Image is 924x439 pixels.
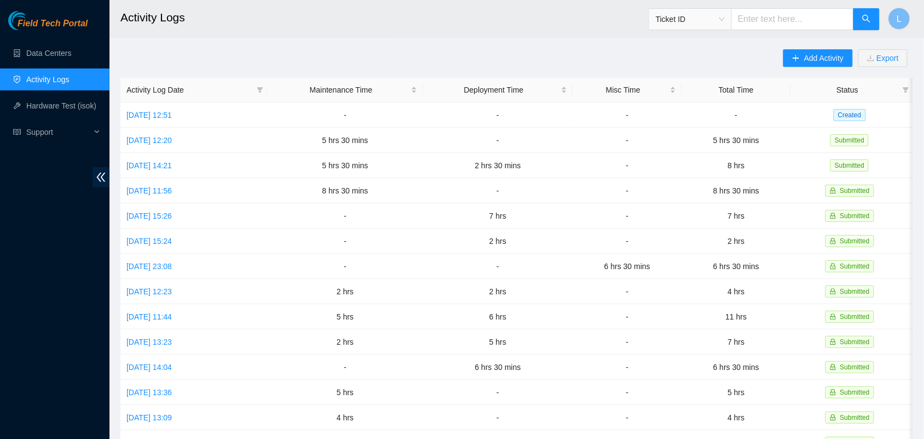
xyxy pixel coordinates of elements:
td: 2 hrs [267,329,423,355]
td: 4 hrs [682,279,791,304]
span: Submitted [840,389,870,396]
span: Submitted [840,313,870,321]
a: [DATE] 14:21 [126,161,172,170]
td: 2 hrs [423,279,573,304]
span: lock [830,364,836,370]
th: Total Time [682,78,791,102]
span: lock [830,313,836,320]
td: - [573,380,682,405]
td: 2 hrs 30 mins [423,153,573,178]
td: 6 hrs 30 mins [682,355,791,380]
td: - [267,229,423,254]
span: filter [257,87,263,93]
td: 2 hrs [423,229,573,254]
td: - [573,229,682,254]
span: Activity Log Date [126,84,252,96]
span: Submitted [840,212,870,220]
span: double-left [93,167,109,187]
td: - [573,102,682,128]
td: - [573,203,682,229]
td: 2 hrs [267,279,423,304]
a: Activity Logs [26,75,70,84]
span: Status [797,84,898,96]
span: plus [792,54,800,63]
td: - [573,153,682,178]
td: 7 hrs [682,203,791,229]
button: search [853,8,880,30]
a: [DATE] 23:08 [126,262,172,271]
span: lock [830,414,836,421]
td: 6 hrs 30 mins [682,254,791,279]
td: - [267,102,423,128]
td: 7 hrs [682,329,791,355]
a: [DATE] 15:26 [126,212,172,220]
td: 5 hrs [682,380,791,405]
img: Akamai Technologies [8,11,55,30]
a: [DATE] 11:56 [126,186,172,195]
a: [DATE] 11:44 [126,312,172,321]
td: - [423,102,573,128]
td: 8 hrs [682,153,791,178]
td: 6 hrs 30 mins [573,254,682,279]
a: [DATE] 12:23 [126,287,172,296]
span: Submitted [840,187,870,195]
td: - [573,304,682,329]
span: Submitted [840,414,870,421]
span: lock [830,263,836,270]
td: 5 hrs [267,304,423,329]
td: 7 hrs [423,203,573,229]
span: lock [830,389,836,396]
td: - [423,178,573,203]
span: read [13,128,21,136]
span: Submitted [840,288,870,295]
a: Akamai TechnologiesField Tech Portal [8,20,88,34]
button: L [888,8,910,30]
span: L [897,12,902,26]
td: 6 hrs [423,304,573,329]
span: lock [830,339,836,345]
td: 11 hrs [682,304,791,329]
td: - [423,405,573,430]
td: 5 hrs 30 mins [267,128,423,153]
td: - [267,203,423,229]
a: [DATE] 14:04 [126,363,172,372]
span: Submitted [840,363,870,371]
td: - [573,329,682,355]
td: - [682,102,791,128]
td: 6 hrs 30 mins [423,355,573,380]
span: Submitted [830,159,869,172]
span: Submitted [840,237,870,245]
td: 5 hrs [423,329,573,355]
a: [DATE] 12:51 [126,111,172,119]
td: 8 hrs 30 mins [682,178,791,203]
span: Ticket ID [656,11,725,27]
span: Submitted [840,263,870,270]
span: lock [830,213,836,219]
a: Hardware Test (isok) [26,101,96,110]
td: - [573,178,682,203]
a: [DATE] 13:36 [126,388,172,397]
td: - [573,128,682,153]
button: downloadExport [858,49,908,67]
td: - [423,128,573,153]
span: Submitted [840,338,870,346]
span: lock [830,187,836,194]
span: lock [830,288,836,295]
a: [DATE] 15:24 [126,237,172,246]
a: [DATE] 13:23 [126,338,172,346]
span: Support [26,121,91,143]
td: - [573,279,682,304]
td: - [423,254,573,279]
button: plusAdd Activity [783,49,852,67]
span: Add Activity [804,52,844,64]
td: - [267,355,423,380]
span: lock [830,238,836,244]
td: 5 hrs [267,380,423,405]
span: filter [903,87,909,93]
td: 5 hrs 30 mins [682,128,791,153]
a: Data Centers [26,49,71,58]
a: [DATE] 12:20 [126,136,172,145]
td: 2 hrs [682,229,791,254]
td: 5 hrs 30 mins [267,153,423,178]
td: 8 hrs 30 mins [267,178,423,203]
